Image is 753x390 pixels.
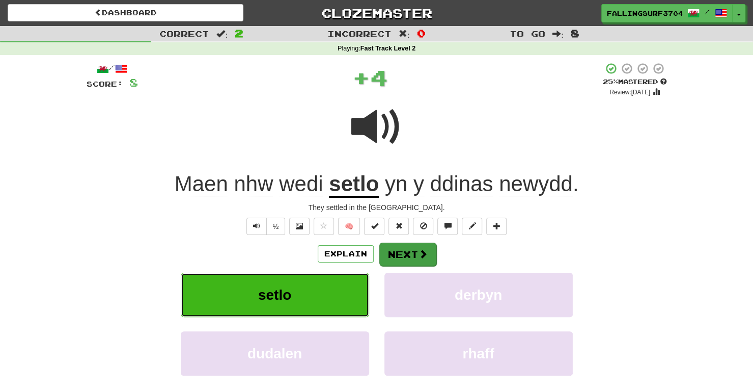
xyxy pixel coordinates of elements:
[571,27,579,39] span: 8
[181,273,369,317] button: setlo
[370,65,388,90] span: 4
[388,218,409,235] button: Reset to 0% Mastered (alt+r)
[601,4,733,22] a: FallingSurf3704 /
[279,172,323,196] span: wedi
[364,218,384,235] button: Set this sentence to 100% Mastered (alt+m)
[175,172,228,196] span: Maen
[247,346,302,361] span: dudalen
[379,243,436,266] button: Next
[318,245,374,263] button: Explain
[259,4,494,22] a: Clozemaster
[462,346,494,361] span: rhaff
[385,172,407,196] span: yn
[413,218,433,235] button: Ignore sentence (alt+i)
[258,287,291,303] span: setlo
[129,76,138,89] span: 8
[379,172,578,196] span: .
[609,89,650,96] small: Review: [DATE]
[552,30,564,38] span: :
[499,172,573,196] span: newydd
[603,77,667,87] div: Mastered
[244,218,286,235] div: Text-to-speech controls
[417,27,426,39] span: 0
[455,287,502,303] span: derbyn
[266,218,286,235] button: ½
[430,172,493,196] span: ddinas
[181,331,369,376] button: dudalen
[510,29,545,39] span: To go
[607,9,682,18] span: FallingSurf3704
[705,8,710,15] span: /
[8,4,243,21] a: Dashboard
[235,27,243,39] span: 2
[87,62,138,75] div: /
[384,331,573,376] button: rhaff
[314,218,334,235] button: Favorite sentence (alt+f)
[352,62,370,93] span: +
[234,172,273,196] span: nhw
[399,30,410,38] span: :
[437,218,458,235] button: Discuss sentence (alt+u)
[87,202,667,213] div: They settled in the [GEOGRAPHIC_DATA].
[603,77,618,86] span: 25 %
[462,218,482,235] button: Edit sentence (alt+d)
[327,29,392,39] span: Incorrect
[384,273,573,317] button: derbyn
[289,218,310,235] button: Show image (alt+x)
[246,218,267,235] button: Play sentence audio (ctl+space)
[338,218,360,235] button: 🧠
[329,172,379,198] u: setlo
[413,172,424,196] span: y
[486,218,507,235] button: Add to collection (alt+a)
[360,45,416,52] strong: Fast Track Level 2
[87,80,123,88] span: Score:
[159,29,209,39] span: Correct
[216,30,228,38] span: :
